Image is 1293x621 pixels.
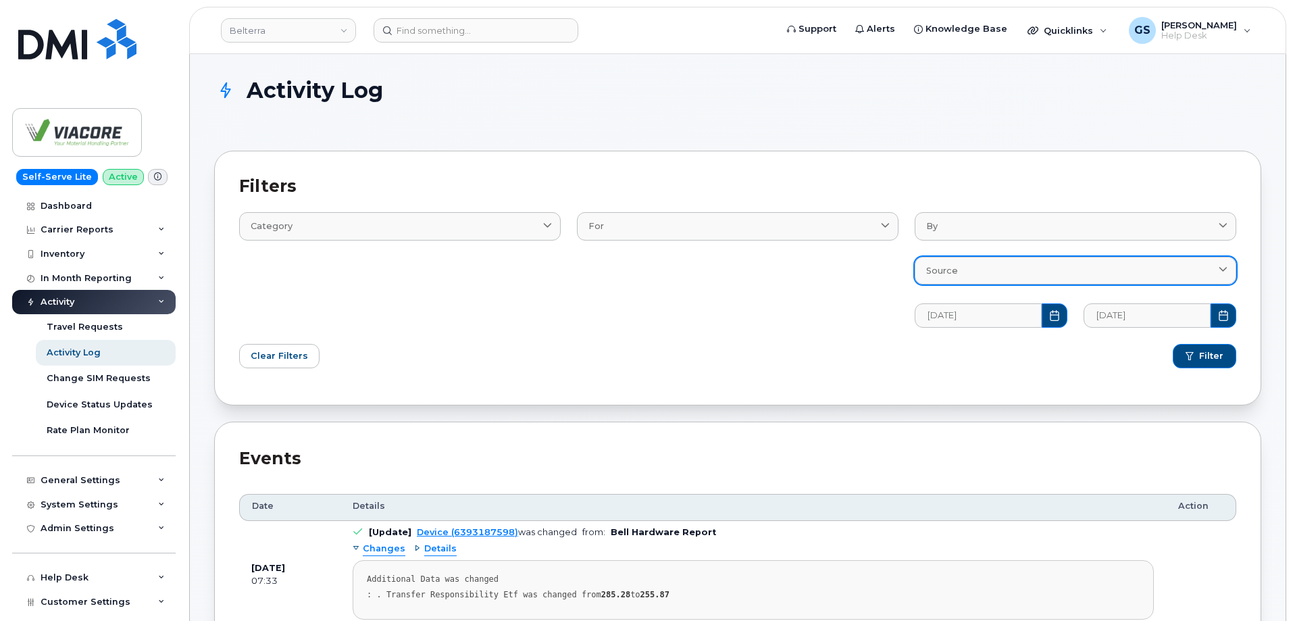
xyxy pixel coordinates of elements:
div: : . Transfer Responsibility Etf was changed from to [367,590,1140,600]
th: Action [1166,494,1236,521]
span: Filter [1199,350,1223,362]
a: Category [239,212,561,240]
a: For [577,212,898,240]
button: Clear Filters [239,344,320,368]
span: Details [353,500,385,512]
b: Bell Hardware Report [611,527,716,537]
span: Activity Log [247,78,383,102]
a: Device (6393187598) [417,527,518,537]
span: Details [424,543,457,555]
span: Changes [363,543,405,555]
input: MM/DD/YYYY [1084,303,1211,328]
span: Source [926,264,958,277]
strong: 255.87 [640,590,669,599]
a: Source [915,257,1236,284]
b: [DATE] [251,563,285,573]
span: Clear Filters [251,349,308,362]
button: Filter [1173,344,1236,368]
a: By [915,212,1236,240]
input: MM/DD/YYYY [915,303,1042,328]
h2: Filters [239,176,1236,196]
b: [Update] [369,527,411,537]
span: Date [252,500,274,512]
button: Choose Date [1211,303,1236,328]
span: Category [251,220,293,232]
span: For [588,220,604,232]
span: By [926,220,938,232]
div: Events [239,447,1236,471]
div: 07:33 [251,575,328,587]
span: from: [582,527,605,537]
strong: 285.28 [601,590,630,599]
div: Additional Data was changed [367,574,1140,585]
div: was changed [417,527,577,537]
button: Choose Date [1042,303,1067,328]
